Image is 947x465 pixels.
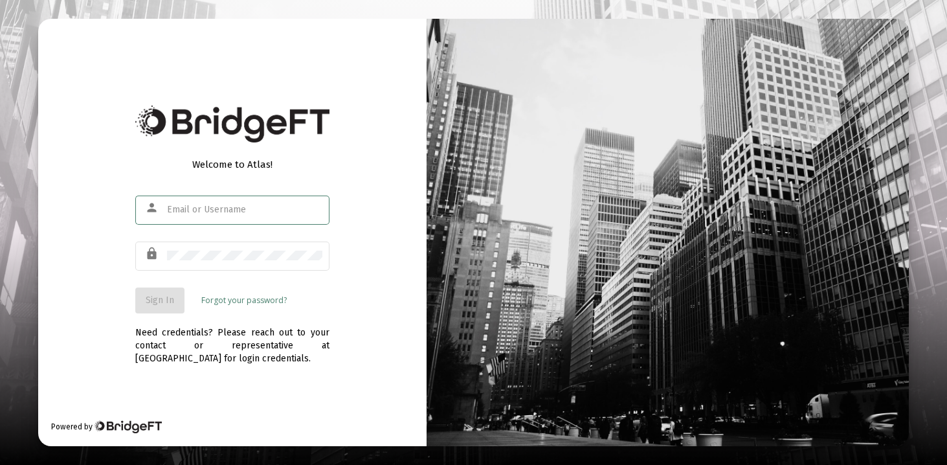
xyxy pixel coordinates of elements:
input: Email or Username [167,205,322,215]
button: Sign In [135,288,184,313]
mat-icon: lock [145,246,161,262]
img: Bridge Financial Technology Logo [135,106,329,142]
div: Welcome to Atlas! [135,158,329,171]
img: Bridge Financial Technology Logo [94,420,162,433]
span: Sign In [146,295,174,306]
a: Forgot your password? [201,294,287,307]
mat-icon: person [145,200,161,216]
div: Powered by [51,420,162,433]
div: Need credentials? Please reach out to your contact or representative at [GEOGRAPHIC_DATA] for log... [135,313,329,365]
